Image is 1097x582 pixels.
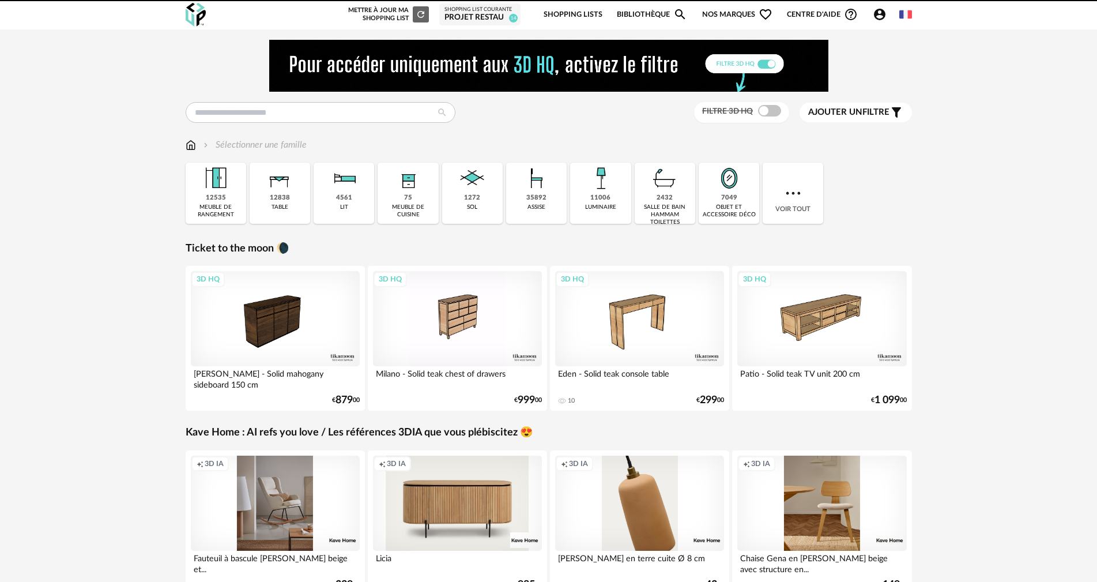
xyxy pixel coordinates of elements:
div: Patio - Solid teak TV unit 200 cm [737,366,907,389]
span: Nos marques [702,1,772,28]
div: luminaire [585,204,616,211]
div: € 00 [696,396,724,404]
div: 75 [404,194,412,202]
img: Salle%20de%20bain.png [649,163,680,194]
img: more.7b13dc1.svg [783,183,804,204]
span: Filter icon [889,106,903,119]
div: Licia [373,551,542,574]
div: table [272,204,288,211]
img: svg+xml;base64,PHN2ZyB3aWR0aD0iMTYiIGhlaWdodD0iMTciIHZpZXdCb3g9IjAgMCAxNiAxNyIgZmlsbD0ibm9uZSIgeG... [186,138,196,152]
span: Centre d'aideHelp Circle Outline icon [787,7,858,21]
div: 3D HQ [556,272,589,287]
img: Literie.png [329,163,360,194]
div: 10 [568,397,575,405]
a: Ticket to the moon 🌘 [186,242,289,256]
div: 35892 [526,194,546,202]
span: filtre [808,107,889,118]
img: Rangement.png [393,163,424,194]
div: Chaise Gena en [PERSON_NAME] beige avec structure en... [737,551,907,574]
span: Filtre 3D HQ [702,107,753,115]
img: Sol.png [457,163,488,194]
a: Kave Home : AI refs you love / Les références 3DIA que vous plébiscitez 😍 [186,426,533,440]
div: Shopping List courante [444,6,515,13]
span: 999 [518,396,535,404]
span: Account Circle icon [873,7,892,21]
span: Magnify icon [673,7,687,21]
span: 1 099 [874,396,900,404]
div: Fauteuil à bascule [PERSON_NAME] beige et... [191,551,360,574]
a: 3D HQ Patio - Solid teak TV unit 200 cm €1 09900 [732,266,912,411]
span: 3D IA [569,459,588,468]
img: Table.png [264,163,295,194]
div: 2432 [657,194,673,202]
div: [PERSON_NAME] - Solid mahogany sideboard 150 cm [191,366,360,389]
img: Miroir.png [714,163,745,194]
span: Creation icon [197,459,203,468]
div: 3D HQ [191,272,225,287]
img: Assise.png [521,163,552,194]
div: objet et accessoire déco [702,204,756,219]
div: 12838 [270,194,290,202]
div: € 00 [871,396,907,404]
span: 3D IA [751,459,770,468]
a: 3D HQ Milano - Solid teak chest of drawers €99900 [368,266,548,411]
div: € 00 [332,396,360,404]
div: PROJET RESTAU [444,13,515,23]
div: Eden - Solid teak console table [555,366,725,389]
div: [PERSON_NAME] en terre cuite Ø 8 cm [555,551,725,574]
div: 3D HQ [374,272,407,287]
span: 14 [509,14,518,22]
img: Meuble%20de%20rangement.png [200,163,231,194]
button: Ajouter unfiltre Filter icon [800,103,912,122]
span: Help Circle Outline icon [844,7,858,21]
div: Mettre à jour ma Shopping List [346,6,429,22]
div: Voir tout [763,163,823,224]
img: Luminaire.png [585,163,616,194]
div: assise [527,204,545,211]
div: meuble de rangement [189,204,243,219]
span: Account Circle icon [873,7,887,21]
div: € 00 [514,396,542,404]
span: 879 [335,396,353,404]
img: fr [899,8,912,21]
a: Shopping Lists [544,1,602,28]
span: Refresh icon [416,11,426,17]
span: 299 [700,396,717,404]
div: 7049 [721,194,737,202]
div: sol [467,204,477,211]
span: Creation icon [561,459,568,468]
div: lit [340,204,348,211]
div: 11006 [590,194,610,202]
span: Creation icon [743,459,750,468]
div: Sélectionner une famille [201,138,307,152]
div: 1272 [464,194,480,202]
div: salle de bain hammam toilettes [638,204,692,226]
div: Milano - Solid teak chest of drawers [373,366,542,389]
img: NEW%20NEW%20HQ%20NEW_V1.gif [269,40,828,92]
a: 3D HQ Eden - Solid teak console table 10 €29900 [550,266,730,411]
span: 3D IA [205,459,224,468]
span: Ajouter un [808,108,862,117]
div: 12535 [206,194,226,202]
span: 3D IA [387,459,406,468]
div: meuble de cuisine [381,204,435,219]
a: Shopping List courante PROJET RESTAU 14 [444,6,515,23]
a: BibliothèqueMagnify icon [617,1,687,28]
span: Creation icon [379,459,386,468]
img: OXP [186,3,206,27]
img: svg+xml;base64,PHN2ZyB3aWR0aD0iMTYiIGhlaWdodD0iMTYiIHZpZXdCb3g9IjAgMCAxNiAxNiIgZmlsbD0ibm9uZSIgeG... [201,138,210,152]
span: Heart Outline icon [759,7,772,21]
div: 3D HQ [738,272,771,287]
a: 3D HQ [PERSON_NAME] - Solid mahogany sideboard 150 cm €87900 [186,266,365,411]
div: 4561 [336,194,352,202]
